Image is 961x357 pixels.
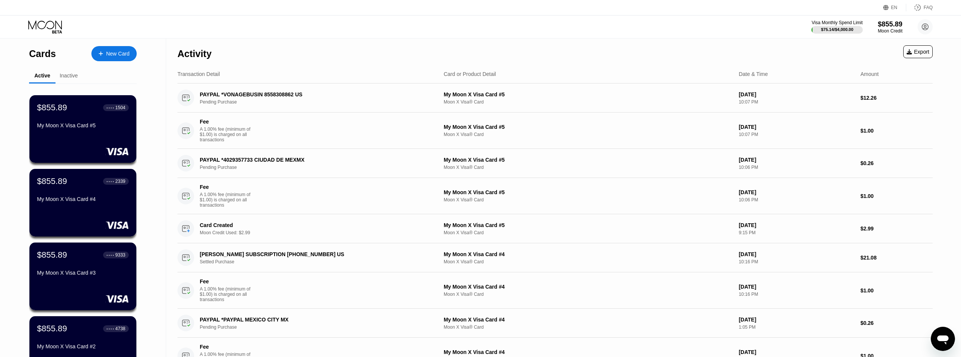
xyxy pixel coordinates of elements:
div: Fee [200,184,253,190]
div: Moon X Visa® Card [444,325,733,330]
div: FeeA 1.00% fee (minimum of $1.00) is charged on all transactionsMy Moon X Visa Card #4Moon X Visa... [177,272,933,309]
div: Export [903,45,933,58]
div: Inactive [60,73,78,79]
div: Fee [200,344,253,350]
div: $855.89● ● ● ●2339My Moon X Visa Card #4 [29,169,136,236]
div: My Moon X Visa Card #5 [444,222,733,228]
div: Active [34,73,50,79]
div: New Card [106,51,130,57]
div: 10:07 PM [739,132,854,137]
div: $855.89 [37,176,67,186]
div: $855.89 [37,103,67,113]
div: New Card [91,46,137,61]
div: Fee [200,278,253,284]
div: [PERSON_NAME] SUBSCRIPTION [PHONE_NUMBER] US [200,251,418,257]
div: [DATE] [739,222,854,228]
div: Moon X Visa® Card [444,99,733,105]
div: Visa Monthly Spend Limit$75.14/$4,000.00 [811,20,862,34]
div: [PERSON_NAME] SUBSCRIPTION [PHONE_NUMBER] USSettled PurchaseMy Moon X Visa Card #4Moon X Visa® Ca... [177,243,933,272]
div: PAYPAL *PAYPAL MEXICO CITY MX [200,317,418,323]
div: A 1.00% fee (minimum of $1.00) is charged on all transactions [200,127,256,142]
div: My Moon X Visa Card #4 [444,349,733,355]
div: Card CreatedMoon Credit Used: $2.99My Moon X Visa Card #5Moon X Visa® Card[DATE]9:15 PM$2.99 [177,214,933,243]
div: 10:06 PM [739,165,854,170]
div: $75.14 / $4,000.00 [821,27,853,32]
div: PAYPAL *VONAGEBUSIN 8558308862 US [200,91,418,97]
div: Export [907,49,929,55]
div: EN [891,5,898,10]
div: PAYPAL *4029357733 CIUDAD DE MEXMXPending PurchaseMy Moon X Visa Card #5Moon X Visa® Card[DATE]10... [177,149,933,178]
div: My Moon X Visa Card #4 [37,196,129,202]
div: $1.00 [861,193,933,199]
div: [DATE] [739,317,854,323]
div: Moon X Visa® Card [444,230,733,235]
div: [DATE] [739,284,854,290]
div: My Moon X Visa Card #2 [37,343,129,349]
div: Transaction Detail [177,71,220,77]
div: FeeA 1.00% fee (minimum of $1.00) is charged on all transactionsMy Moon X Visa Card #5Moon X Visa... [177,113,933,149]
div: PAYPAL *4029357733 CIUDAD DE MEXMX [200,157,418,163]
div: Moon X Visa® Card [444,165,733,170]
div: My Moon X Visa Card #3 [37,270,129,276]
div: ● ● ● ● [106,180,114,182]
div: [DATE] [739,124,854,130]
div: [DATE] [739,349,854,355]
div: My Moon X Visa Card #4 [444,317,733,323]
div: My Moon X Visa Card #5 [444,124,733,130]
div: $855.89 [37,250,67,260]
div: Moon Credit Used: $2.99 [200,230,434,235]
div: 9:15 PM [739,230,854,235]
div: Moon X Visa® Card [444,259,733,264]
div: 9333 [115,252,125,258]
div: [DATE] [739,251,854,257]
div: EN [883,4,906,11]
div: 10:16 PM [739,292,854,297]
div: $21.08 [861,255,933,261]
div: ● ● ● ● [106,328,114,330]
div: PAYPAL *PAYPAL MEXICO CITY MXPending PurchaseMy Moon X Visa Card #4Moon X Visa® Card[DATE]1:05 PM... [177,309,933,338]
div: $855.89● ● ● ●1504My Moon X Visa Card #5 [29,95,136,163]
div: My Moon X Visa Card #5 [444,189,733,195]
div: PAYPAL *VONAGEBUSIN 8558308862 USPending PurchaseMy Moon X Visa Card #5Moon X Visa® Card[DATE]10:... [177,83,933,113]
div: 1:05 PM [739,325,854,330]
div: $855.89● ● ● ●9333My Moon X Visa Card #3 [29,243,136,310]
div: My Moon X Visa Card #5 [37,122,129,128]
div: A 1.00% fee (minimum of $1.00) is charged on all transactions [200,286,256,302]
div: 2339 [115,179,125,184]
div: $855.89 [37,324,67,334]
div: Pending Purchase [200,99,434,105]
div: A 1.00% fee (minimum of $1.00) is charged on all transactions [200,192,256,208]
div: 1504 [115,105,125,110]
div: $1.00 [861,287,933,294]
div: My Moon X Visa Card #5 [444,157,733,163]
div: FAQ [906,4,933,11]
div: My Moon X Visa Card #5 [444,91,733,97]
div: Pending Purchase [200,165,434,170]
div: My Moon X Visa Card #4 [444,284,733,290]
div: 10:07 PM [739,99,854,105]
div: Activity [177,48,211,59]
div: $855.89 [878,20,902,28]
div: Date & Time [739,71,768,77]
div: Settled Purchase [200,259,434,264]
div: $0.26 [861,160,933,166]
div: FeeA 1.00% fee (minimum of $1.00) is charged on all transactionsMy Moon X Visa Card #5Moon X Visa... [177,178,933,214]
div: Card or Product Detail [444,71,496,77]
div: Moon Credit [878,28,902,34]
div: $855.89Moon Credit [878,20,902,34]
div: $0.26 [861,320,933,326]
div: My Moon X Visa Card #4 [444,251,733,257]
div: [DATE] [739,157,854,163]
div: ● ● ● ● [106,254,114,256]
div: Moon X Visa® Card [444,132,733,137]
div: 4738 [115,326,125,331]
div: $12.26 [861,95,933,101]
div: Moon X Visa® Card [444,197,733,202]
iframe: Button to launch messaging window [931,327,955,351]
div: 10:06 PM [739,197,854,202]
div: ● ● ● ● [106,107,114,109]
div: $1.00 [861,128,933,134]
div: Visa Monthly Spend Limit [811,20,862,25]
